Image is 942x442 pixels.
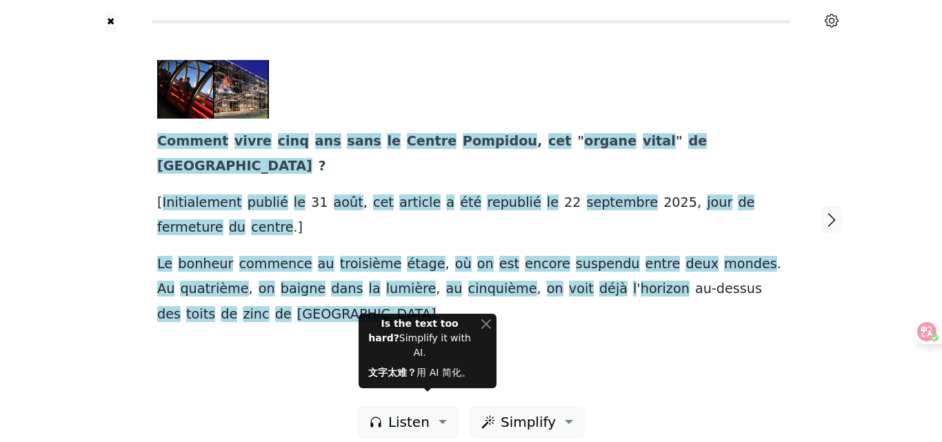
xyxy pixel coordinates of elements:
[157,256,172,273] span: Le
[357,405,459,439] button: Listen
[229,219,245,237] span: du
[251,219,293,237] span: centre
[318,158,325,175] span: ?
[455,256,472,273] span: où
[499,256,519,273] span: est
[157,306,181,323] span: des
[157,158,312,175] span: [GEOGRAPHIC_DATA]
[178,256,233,273] span: bonheur
[388,412,430,432] span: Listen
[311,194,328,212] span: 31
[221,306,237,323] span: de
[157,281,174,298] span: Au
[676,133,683,150] span: "
[468,281,537,298] span: cinquième
[641,281,690,298] span: horizon
[334,194,363,212] span: août
[368,367,471,378] font: 用 AI 简化。
[315,133,341,150] span: ans
[368,318,458,343] strong: Is the text too hard?
[463,133,537,150] span: Pompidou
[569,281,594,298] span: voit
[707,194,732,212] span: jour
[584,133,637,150] span: organe
[477,256,494,273] span: on
[738,194,754,212] span: de
[369,281,381,298] span: la
[645,256,681,273] span: entre
[239,256,312,273] span: commence
[777,256,781,273] span: .
[259,281,275,298] span: on
[695,281,762,298] span: au-dessus
[163,194,242,212] span: Initialement
[436,306,440,323] span: .
[445,256,450,273] span: ,
[446,281,463,298] span: au
[446,194,454,212] span: a
[633,281,637,298] span: l
[249,281,253,298] span: ,
[436,281,440,298] span: ,
[576,256,640,273] span: suspendu
[599,281,628,298] span: déjà
[298,219,303,237] span: ]
[587,194,658,212] span: septembre
[105,11,117,32] button: ✖
[643,133,676,150] span: vital
[278,133,309,150] span: cinq
[373,194,394,212] span: cet
[294,194,305,212] span: le
[364,317,475,385] div: Simplify it with AI.
[363,194,368,212] span: ,
[399,194,441,212] span: article
[470,405,585,439] button: Simplify
[387,133,401,150] span: le
[248,194,288,212] span: publié
[547,281,563,298] span: on
[547,194,559,212] span: le
[243,306,269,323] span: zinc
[331,281,363,298] span: dans
[157,194,163,212] span: [
[186,306,215,323] span: toits
[407,133,457,150] span: Centre
[386,281,437,298] span: lumière
[460,194,481,212] span: été
[157,133,228,150] span: Comment
[297,306,437,323] span: [GEOGRAPHIC_DATA]
[157,60,269,119] img: 1a5efd4_upload-1-pjgilqkpo5k7-pompidou-2.jpg
[481,317,491,331] button: Close
[340,256,402,273] span: troisième
[293,219,297,237] span: .
[685,256,719,273] span: deux
[501,412,556,432] span: Simplify
[487,194,541,212] span: republié
[663,194,697,212] span: 2025
[407,256,445,273] span: étage
[157,219,223,237] span: fermeture
[525,256,570,273] span: encore
[697,194,701,212] span: ,
[281,281,325,298] span: baigne
[234,133,272,150] span: vivre
[368,367,417,378] strong: 文字太难？
[347,133,381,150] span: sans
[548,133,572,150] span: cet
[537,281,541,298] span: ,
[637,281,640,298] span: '
[318,256,334,273] span: au
[537,133,542,150] span: ,
[564,194,581,212] span: 22
[688,133,707,150] span: de
[180,281,248,298] span: quatrième
[275,306,292,323] span: de
[724,256,777,273] span: mondes
[577,133,584,150] span: "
